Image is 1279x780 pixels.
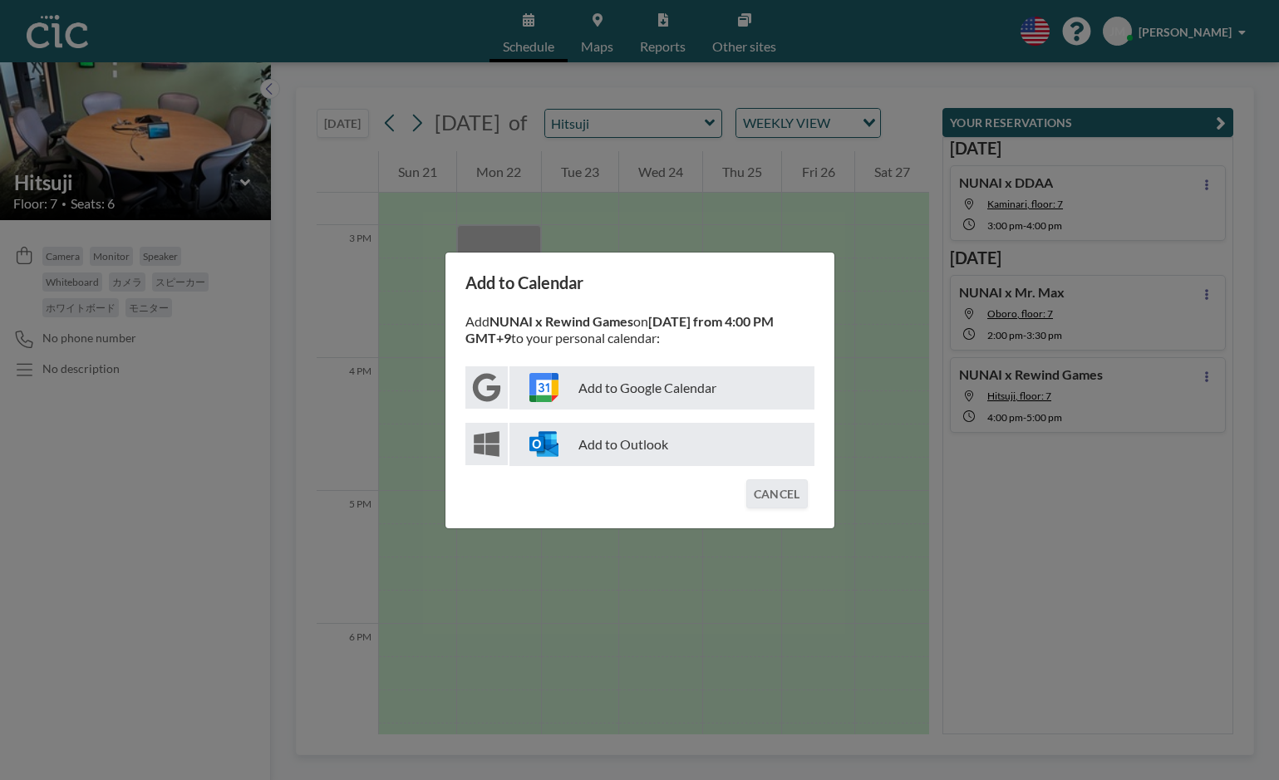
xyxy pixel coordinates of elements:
[509,366,814,410] p: Add to Google Calendar
[529,429,558,459] img: windows-outlook-icon.svg
[465,313,814,346] p: Add on to your personal calendar:
[746,479,808,508] button: CANCEL
[465,272,814,293] h3: Add to Calendar
[465,313,774,346] strong: [DATE] from 4:00 PM GMT+9
[489,313,633,329] strong: NUNAI x Rewind Games
[529,373,558,402] img: google-calendar-icon.svg
[509,423,814,466] p: Add to Outlook
[465,366,814,410] button: Add to Google Calendar
[465,423,814,466] button: Add to Outlook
